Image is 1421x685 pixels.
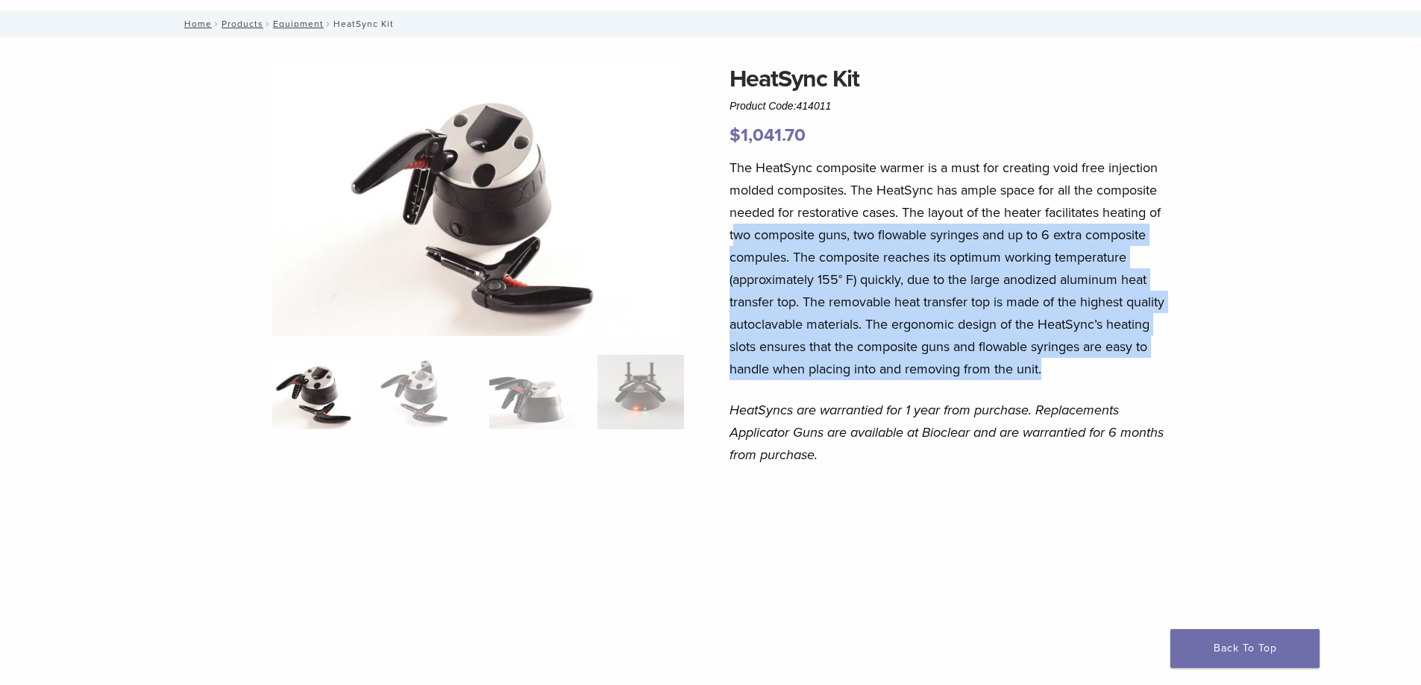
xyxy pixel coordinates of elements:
[263,20,273,28] span: /
[324,20,333,28] span: /
[1170,629,1320,668] a: Back To Top
[272,355,358,429] img: HeatSync-Kit-4-324x324.jpg
[597,355,683,429] img: HeatSync Kit - Image 4
[212,20,222,28] span: /
[730,157,1168,380] p: The HeatSync composite warmer is a must for creating void free injection molded composites. The H...
[797,100,832,112] span: 414011
[730,124,741,146] span: $
[730,61,1168,97] h1: HeatSync Kit
[730,124,806,146] bdi: 1,041.70
[272,61,684,336] img: HeatSync Kit-4
[489,355,575,429] img: HeatSync Kit - Image 3
[174,10,1248,37] nav: HeatSync Kit
[730,402,1164,463] em: HeatSyncs are warrantied for 1 year from purchase. Replacements Applicator Guns are available at ...
[222,19,263,29] a: Products
[730,100,831,112] span: Product Code:
[180,19,212,29] a: Home
[380,355,466,429] img: HeatSync Kit - Image 2
[273,19,324,29] a: Equipment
